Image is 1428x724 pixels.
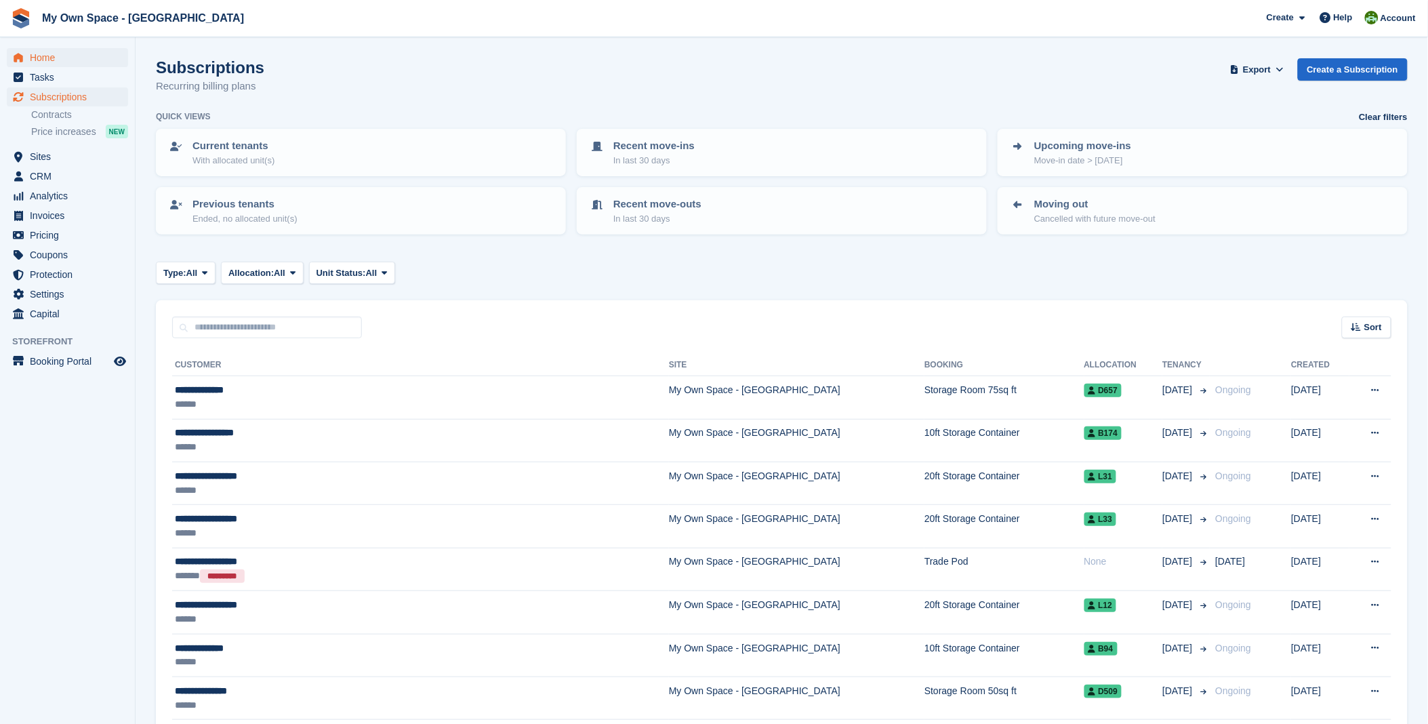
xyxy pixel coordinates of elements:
span: All [186,266,198,280]
p: Recurring billing plans [156,79,264,94]
td: Trade Pod [924,548,1084,591]
a: Upcoming move-ins Move-in date > [DATE] [999,130,1406,175]
div: NEW [106,125,128,138]
td: My Own Space - [GEOGRAPHIC_DATA] [669,505,924,548]
p: Ended, no allocated unit(s) [192,212,298,226]
span: Ongoing [1215,643,1251,653]
td: Storage Room 50sq ft [924,677,1084,720]
span: Type: [163,266,186,280]
span: Unit Status: [317,266,366,280]
a: menu [7,68,128,87]
a: Price increases NEW [31,124,128,139]
a: Current tenants With allocated unit(s) [157,130,565,175]
span: L31 [1084,470,1117,483]
td: Storage Room 75sq ft [924,376,1084,419]
p: Current tenants [192,138,274,154]
a: menu [7,186,128,205]
span: Help [1334,11,1353,24]
span: [DATE] [1162,426,1195,440]
p: Cancelled with future move-out [1034,212,1156,226]
span: [DATE] [1162,383,1195,397]
a: Recent move-ins In last 30 days [578,130,985,175]
span: Ongoing [1215,384,1251,395]
th: Allocation [1084,355,1163,376]
a: menu [7,167,128,186]
h1: Subscriptions [156,58,264,77]
td: My Own Space - [GEOGRAPHIC_DATA] [669,462,924,504]
span: Ongoing [1215,599,1251,610]
a: Clear filters [1359,110,1408,124]
td: [DATE] [1291,591,1349,634]
a: Moving out Cancelled with future move-out [999,188,1406,233]
span: Create [1267,11,1294,24]
td: 20ft Storage Container [924,505,1084,548]
a: menu [7,48,128,67]
span: Settings [30,285,111,304]
a: Preview store [112,353,128,369]
p: In last 30 days [613,154,695,167]
span: Home [30,48,111,67]
button: Type: All [156,262,216,284]
a: menu [7,147,128,166]
td: [DATE] [1291,677,1349,720]
p: Moving out [1034,197,1156,212]
td: [DATE] [1291,462,1349,504]
a: menu [7,245,128,264]
span: [DATE] [1162,684,1195,698]
a: menu [7,285,128,304]
a: My Own Space - [GEOGRAPHIC_DATA] [37,7,249,29]
p: Upcoming move-ins [1034,138,1131,154]
p: Move-in date > [DATE] [1034,154,1131,167]
span: Ongoing [1215,685,1251,696]
a: menu [7,206,128,225]
button: Allocation: All [221,262,304,284]
th: Customer [172,355,669,376]
p: With allocated unit(s) [192,154,274,167]
th: Booking [924,355,1084,376]
span: Pricing [30,226,111,245]
span: CRM [30,167,111,186]
td: My Own Space - [GEOGRAPHIC_DATA] [669,677,924,720]
span: Account [1381,12,1416,25]
th: Tenancy [1162,355,1210,376]
span: [DATE] [1162,598,1195,612]
a: menu [7,226,128,245]
span: Ongoing [1215,427,1251,438]
span: [DATE] [1162,641,1195,656]
a: Contracts [31,108,128,121]
span: All [366,266,378,280]
a: menu [7,87,128,106]
span: Capital [30,304,111,323]
td: 10ft Storage Container [924,419,1084,462]
td: My Own Space - [GEOGRAPHIC_DATA] [669,591,924,634]
span: Subscriptions [30,87,111,106]
span: [DATE] [1162,469,1195,483]
span: B174 [1084,426,1122,440]
td: [DATE] [1291,548,1349,591]
span: B94 [1084,642,1118,656]
span: Analytics [30,186,111,205]
span: Export [1243,63,1271,77]
a: menu [7,304,128,323]
span: [DATE] [1162,555,1195,569]
h6: Quick views [156,110,211,123]
img: stora-icon-8386f47178a22dfd0bd8f6a31ec36ba5ce8667c1dd55bd0f319d3a0aa187defe.svg [11,8,31,28]
span: Coupons [30,245,111,264]
a: menu [7,352,128,371]
td: My Own Space - [GEOGRAPHIC_DATA] [669,419,924,462]
a: Recent move-outs In last 30 days [578,188,985,233]
a: Create a Subscription [1298,58,1408,81]
span: D509 [1084,685,1122,698]
p: Recent move-ins [613,138,695,154]
span: Ongoing [1215,470,1251,481]
img: Keely [1365,11,1379,24]
td: [DATE] [1291,376,1349,419]
p: Previous tenants [192,197,298,212]
span: Ongoing [1215,513,1251,524]
span: [DATE] [1215,556,1245,567]
span: Protection [30,265,111,284]
p: In last 30 days [613,212,701,226]
p: Recent move-outs [613,197,701,212]
span: Tasks [30,68,111,87]
span: Sites [30,147,111,166]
